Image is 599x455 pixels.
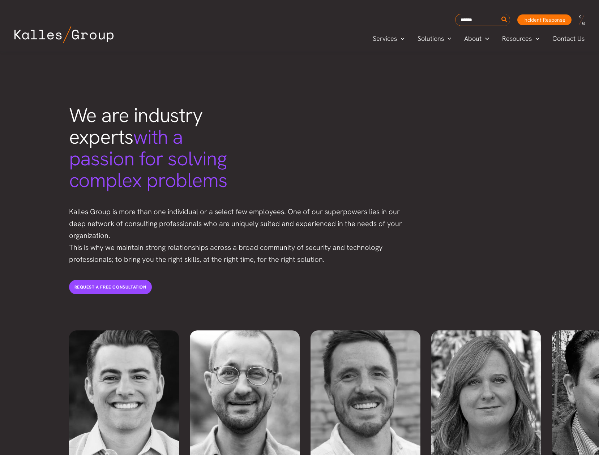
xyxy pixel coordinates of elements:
img: Kalles Group [14,26,114,43]
span: with a passion for solving complex problems [69,124,227,193]
span: About [464,33,482,44]
a: SolutionsMenu Toggle [411,33,458,44]
span: Menu Toggle [444,33,452,44]
span: Menu Toggle [397,33,405,44]
span: Solutions [418,33,444,44]
a: ResourcesMenu Toggle [496,33,546,44]
span: We are industry experts [69,102,227,193]
a: ServicesMenu Toggle [366,33,411,44]
span: Request a free consultation [74,284,146,290]
a: AboutMenu Toggle [458,33,496,44]
a: Request a free consultation [69,280,152,294]
span: Resources [502,33,532,44]
span: Services [373,33,397,44]
span: Contact Us [552,33,585,44]
p: Kalles Group is more than one individual or a select few employees. One of our superpowers lies i... [69,206,409,265]
button: Search [500,14,509,26]
span: Menu Toggle [532,33,539,44]
nav: Primary Site Navigation [366,32,592,44]
a: Contact Us [546,33,592,44]
span: Menu Toggle [482,33,489,44]
a: Incident Response [517,14,572,25]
